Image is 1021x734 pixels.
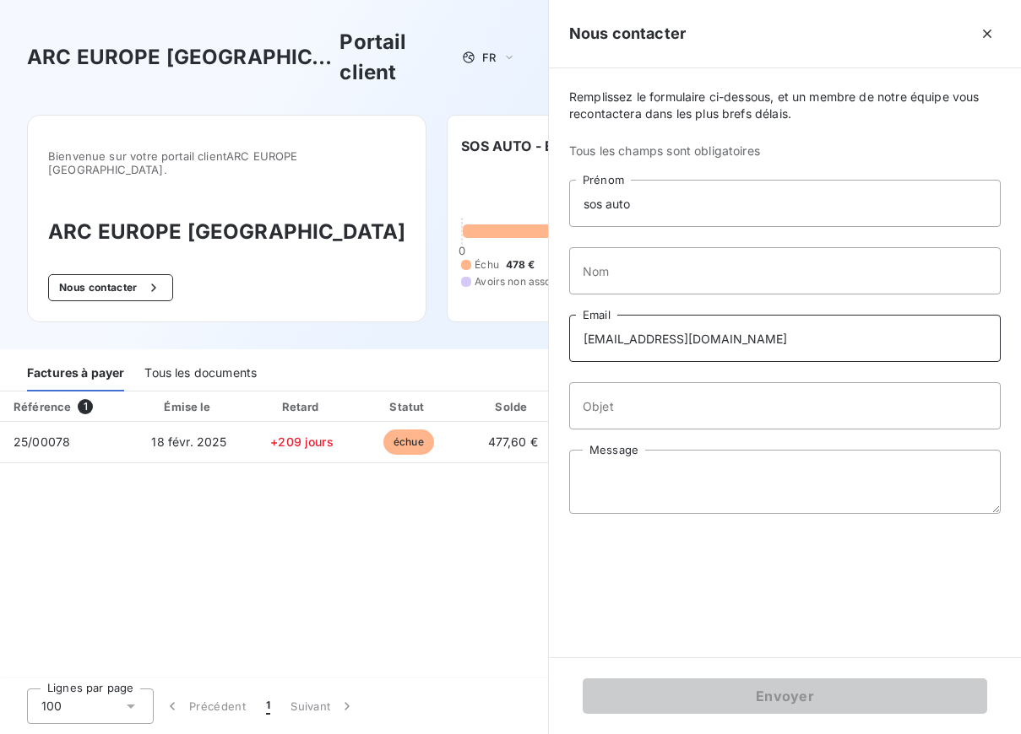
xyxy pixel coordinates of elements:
[475,257,499,273] span: Échu
[27,356,124,391] div: Factures à payer
[488,434,538,449] span: 477,60 €
[383,429,434,455] span: échue
[475,274,571,289] span: Avoirs non associés
[144,356,257,391] div: Tous les documents
[270,434,334,449] span: +209 jours
[359,398,458,415] div: Statut
[151,434,226,449] span: 18 févr. 2025
[27,42,333,73] h3: ARC EUROPE [GEOGRAPHIC_DATA]
[133,398,244,415] div: Émise le
[48,149,405,176] span: Bienvenue sur votre portail client ARC EUROPE [GEOGRAPHIC_DATA] .
[461,168,756,219] h2: 477,60 €
[41,698,62,715] span: 100
[252,398,353,415] div: Retard
[48,217,405,247] h3: ARC EUROPE [GEOGRAPHIC_DATA]
[569,247,1001,294] input: placeholder
[48,274,173,301] button: Nous contacter
[280,688,366,724] button: Suivant
[506,257,535,273] span: 478 €
[569,382,1001,429] input: placeholder
[339,27,449,88] h3: Portail client
[14,434,70,449] span: 25/00078
[154,688,256,724] button: Précédent
[569,180,1001,227] input: placeholder
[459,244,465,257] span: 0
[266,698,270,715] span: 1
[464,398,561,415] div: Solde
[461,136,756,156] h6: SOS AUTO - ETS MORIN ET CIE - 44MORI_A
[78,399,93,414] span: 1
[482,51,496,64] span: FR
[569,315,1001,362] input: placeholder
[14,400,71,413] div: Référence
[256,688,280,724] button: 1
[569,143,1001,159] span: Tous les champs sont obligatoires
[569,22,686,46] h5: Nous contacter
[569,89,1001,122] span: Remplissez le formulaire ci-dessous, et un membre de notre équipe vous recontactera dans les plus...
[583,678,987,714] button: Envoyer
